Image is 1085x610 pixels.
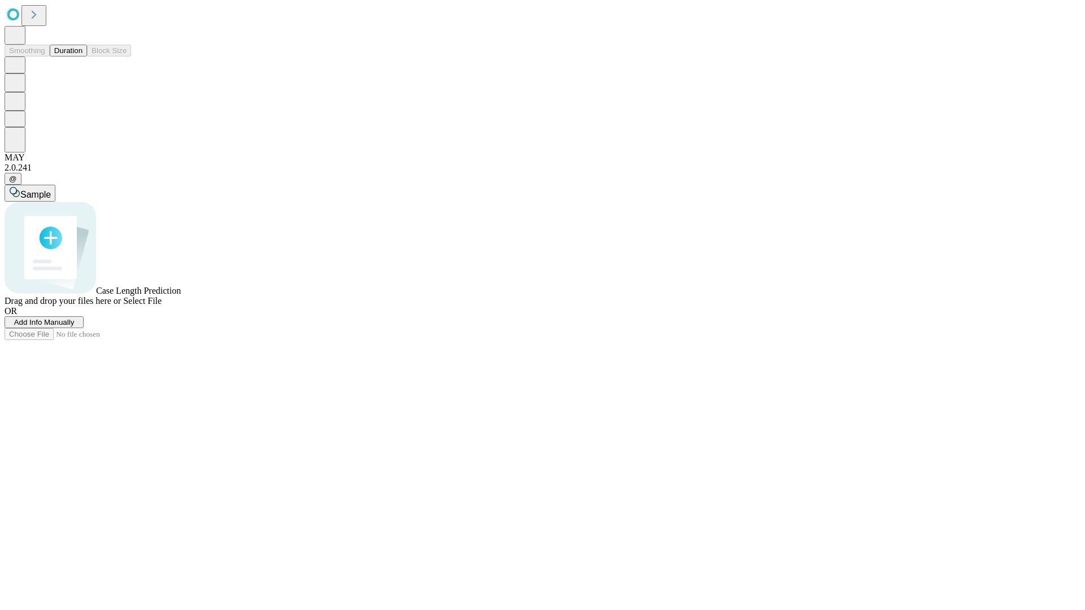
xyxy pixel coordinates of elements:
[50,45,87,56] button: Duration
[96,286,181,295] span: Case Length Prediction
[5,316,84,328] button: Add Info Manually
[5,173,21,185] button: @
[123,296,162,306] span: Select File
[5,163,1080,173] div: 2.0.241
[5,152,1080,163] div: MAY
[5,296,121,306] span: Drag and drop your files here or
[9,175,17,183] span: @
[14,318,75,326] span: Add Info Manually
[20,190,51,199] span: Sample
[5,185,55,202] button: Sample
[5,45,50,56] button: Smoothing
[87,45,131,56] button: Block Size
[5,306,17,316] span: OR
